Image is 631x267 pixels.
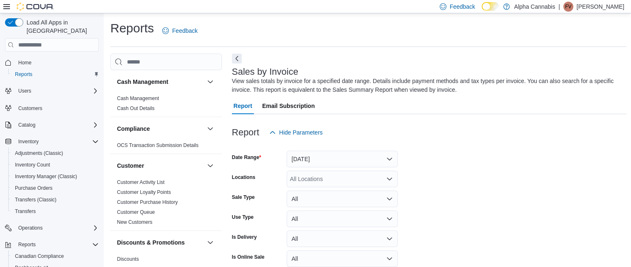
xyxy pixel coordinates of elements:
span: New Customers [117,219,152,225]
button: Cash Management [117,78,204,86]
button: Cash Management [205,77,215,87]
span: Adjustments (Classic) [12,148,99,158]
span: Inventory Count [12,160,99,170]
button: [DATE] [287,151,398,167]
h3: Cash Management [117,78,168,86]
span: Transfers [15,208,36,215]
button: Inventory Count [8,159,102,171]
button: Inventory [2,136,102,147]
h3: Discounts & Promotions [117,238,185,247]
a: Cash Management [117,96,159,101]
button: All [287,250,398,267]
span: Canadian Compliance [15,253,64,260]
p: Alpha Cannabis [514,2,555,12]
span: Hide Parameters [279,128,323,137]
h1: Reports [110,20,154,37]
span: Transfers (Classic) [15,196,56,203]
span: Adjustments (Classic) [15,150,63,157]
button: Reports [2,239,102,250]
a: Customer Activity List [117,179,165,185]
button: Users [2,85,102,97]
h3: Sales by Invoice [232,67,298,77]
a: OCS Transaction Submission Details [117,142,199,148]
span: OCS Transaction Submission Details [117,142,199,149]
span: Reports [15,240,99,250]
button: Operations [15,223,46,233]
span: Purchase Orders [12,183,99,193]
a: Transfers (Classic) [12,195,60,205]
span: Inventory Count [15,162,50,168]
a: Home [15,58,35,68]
button: Home [2,56,102,69]
button: All [287,211,398,227]
button: Catalog [2,119,102,131]
button: Canadian Compliance [8,250,102,262]
div: Francis Villeneuve [563,2,573,12]
a: Customer Queue [117,209,155,215]
label: Is Online Sale [232,254,265,260]
span: Operations [18,225,43,231]
span: Purchase Orders [15,185,53,191]
button: All [287,230,398,247]
span: Customers [18,105,42,112]
h3: Compliance [117,125,150,133]
span: FV [565,2,571,12]
span: Home [15,57,99,68]
div: Customer [110,177,222,230]
span: Email Subscription [262,98,315,114]
h3: Report [232,127,259,137]
span: Feedback [172,27,197,35]
h3: Customer [117,162,144,170]
button: Catalog [15,120,39,130]
div: View sales totals by invoice for a specified date range. Details include payment methods and tax ... [232,77,623,94]
span: Load All Apps in [GEOGRAPHIC_DATA] [23,18,99,35]
span: Inventory Manager (Classic) [15,173,77,180]
button: Reports [15,240,39,250]
a: Reports [12,69,36,79]
label: Locations [232,174,256,181]
button: Customer [117,162,204,170]
span: Feedback [450,2,475,11]
span: Cash Management [117,95,159,102]
button: Transfers [8,206,102,217]
span: Operations [15,223,99,233]
label: Use Type [232,214,253,220]
span: Catalog [15,120,99,130]
span: Reports [12,69,99,79]
button: Operations [2,222,102,234]
label: Sale Type [232,194,255,201]
a: Canadian Compliance [12,251,67,261]
span: Discounts [117,256,139,262]
button: All [287,191,398,207]
button: Hide Parameters [266,124,326,141]
span: Inventory [18,138,39,145]
span: Catalog [18,122,35,128]
button: Discounts & Promotions [117,238,204,247]
button: Discounts & Promotions [205,238,215,247]
img: Cova [17,2,54,11]
span: Report [234,98,252,114]
span: Reports [18,241,36,248]
button: Compliance [117,125,204,133]
a: Adjustments (Classic) [12,148,66,158]
a: Customer Loyalty Points [117,189,171,195]
a: Feedback [159,22,201,39]
button: Users [15,86,34,96]
button: Reports [8,69,102,80]
label: Is Delivery [232,234,257,240]
span: Canadian Compliance [12,251,99,261]
span: Inventory [15,137,99,147]
p: [PERSON_NAME] [577,2,624,12]
span: Cash Out Details [117,105,155,112]
span: Transfers (Classic) [12,195,99,205]
p: | [558,2,560,12]
div: Cash Management [110,93,222,117]
button: Transfers (Classic) [8,194,102,206]
span: Users [18,88,31,94]
button: Customers [2,102,102,114]
div: Compliance [110,140,222,154]
a: Customer Purchase History [117,199,178,205]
